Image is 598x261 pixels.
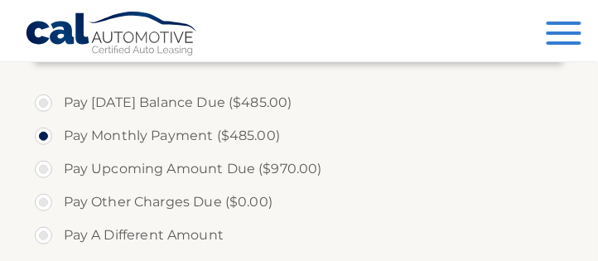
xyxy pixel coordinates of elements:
[35,219,564,252] label: Pay A Different Amount
[25,11,199,59] a: Cal Automotive
[35,119,564,152] label: Pay Monthly Payment ($485.00)
[35,152,564,186] label: Pay Upcoming Amount Due ($970.00)
[35,186,564,219] label: Pay Other Charges Due ($0.00)
[547,22,581,49] button: Menu
[35,86,564,119] label: Pay [DATE] Balance Due ($485.00)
